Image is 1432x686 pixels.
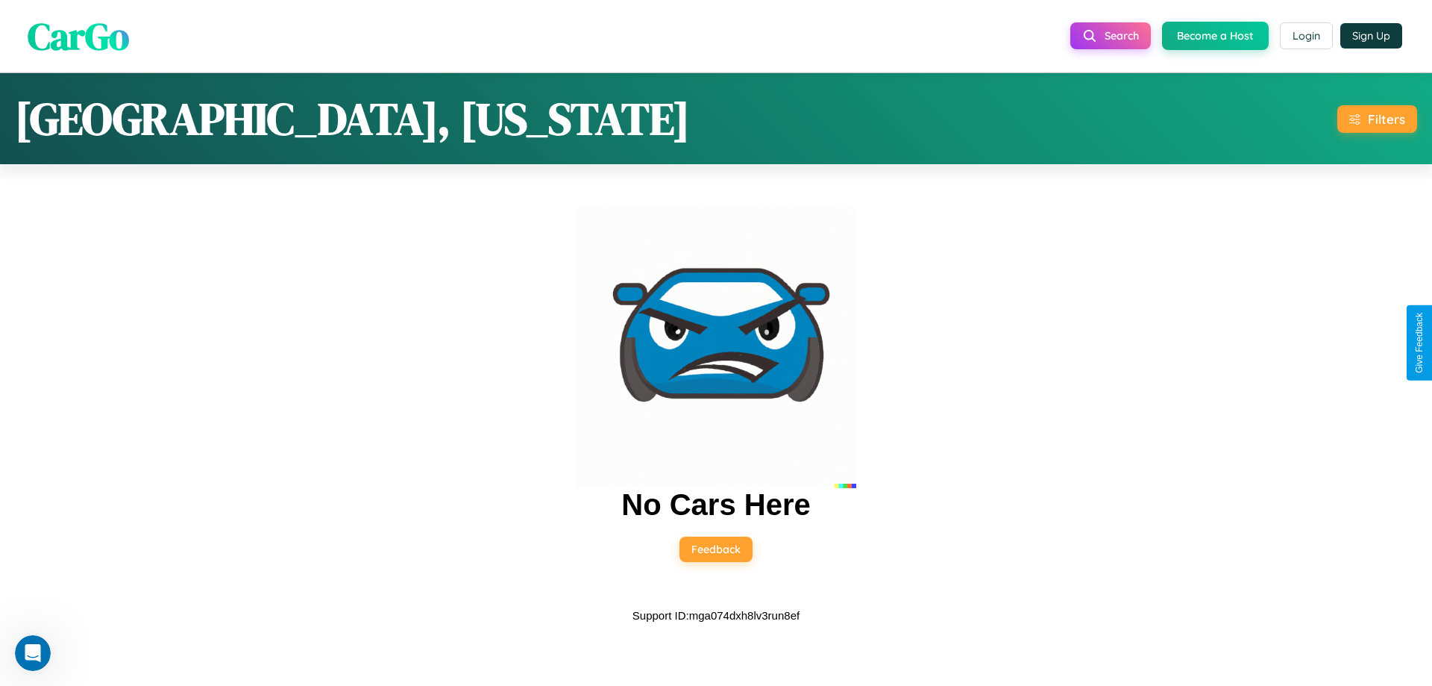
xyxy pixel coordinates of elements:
div: Filters [1368,111,1405,127]
button: Login [1280,22,1333,49]
button: Become a Host [1162,22,1269,50]
button: Feedback [679,537,753,562]
button: Sign Up [1340,23,1402,49]
h2: No Cars Here [621,488,810,522]
div: Give Feedback [1414,313,1425,373]
button: Filters [1337,105,1417,133]
h1: [GEOGRAPHIC_DATA], [US_STATE] [15,88,690,149]
button: Search [1070,22,1151,49]
p: Support ID: mga074dxh8lv3run8ef [632,605,800,626]
span: CarGo [28,10,129,61]
img: car [576,208,856,488]
span: Search [1105,29,1139,43]
iframe: Intercom live chat [15,635,51,671]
